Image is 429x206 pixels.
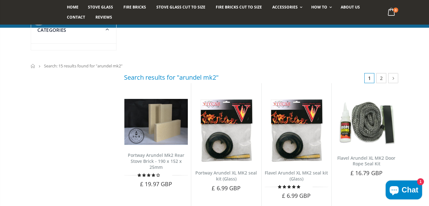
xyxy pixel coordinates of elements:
span: 5.00 stars [278,184,301,189]
span: Reviews [95,14,112,20]
span: 1 [364,73,374,83]
span: Fire Bricks [123,4,146,10]
inbox-online-store-chat: Shopify online store chat [384,180,424,201]
a: Home [62,2,83,12]
span: Categories [37,27,66,33]
a: Flavel Arundel XL MK2 seal kit (Glass) [265,170,328,182]
a: Stove Glass [83,2,118,12]
span: Stove Glass [88,4,113,10]
span: Fire Bricks Cut To Size [216,4,262,10]
span: 0 [393,8,398,13]
span: Accessories [272,4,298,10]
a: About us [336,2,365,12]
a: Home [31,64,35,68]
span: Home [67,4,79,10]
a: Reviews [91,12,117,22]
span: How To [311,4,327,10]
span: £ 19.97 GBP [140,180,172,188]
span: £ 16.79 GBP [350,169,383,177]
a: Portway Arundel XL MK2 seal kit (Glass) [195,170,257,182]
img: Flavel Rochester 7kW seal kit (Glass) [194,99,258,163]
a: Portway Arundel Mk2 Rear Stove Brick - 190 x 152 x 25mm [128,152,184,170]
span: Contact [67,14,85,20]
h3: Search results for "arundel mk2" [124,73,219,82]
a: How To [307,2,335,12]
img: Portway Arundel Mk2 rear fire brick [124,99,188,145]
span: Search: 15 results found for "arundel mk2" [44,63,122,69]
img: Flavel Arundel XL MK2 Door Rope Seal Kit [335,99,398,148]
img: Flavel Rochester 7kW seal kit (Glass) [265,99,328,163]
a: 2 [376,73,386,83]
a: Flavel Arundel XL MK2 Door Rope Seal Kit [337,155,395,167]
a: Fire Bricks Cut To Size [211,2,267,12]
a: Accessories [268,2,306,12]
span: Stove Glass Cut To Size [156,4,205,10]
a: Contact [62,12,90,22]
span: £ 6.99 GBP [282,192,311,199]
span: About us [341,4,360,10]
a: Stove Glass Cut To Size [152,2,210,12]
span: 4.00 stars [138,173,161,177]
a: 0 [385,6,398,19]
span: £ 6.99 GBP [212,184,241,192]
a: Fire Bricks [119,2,151,12]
